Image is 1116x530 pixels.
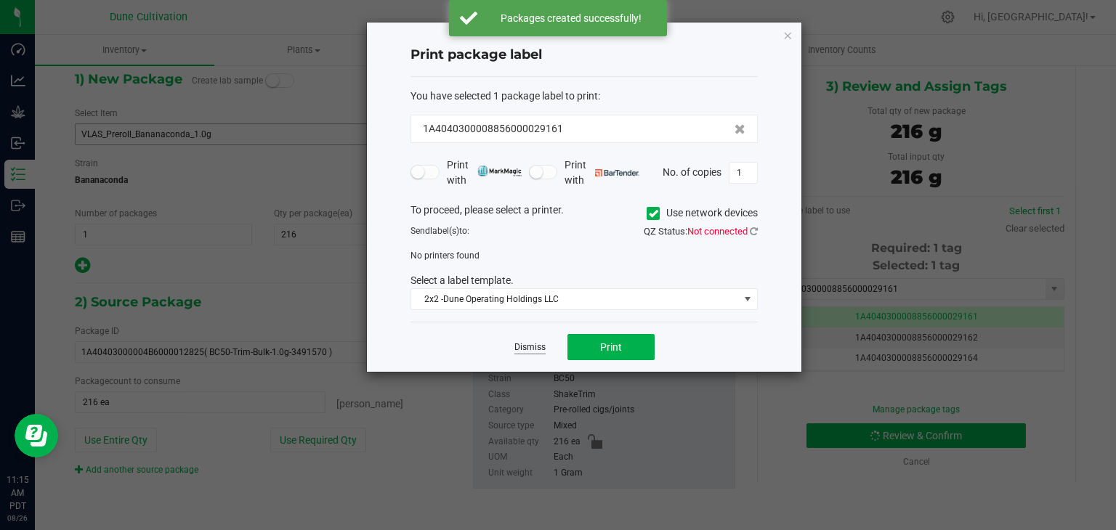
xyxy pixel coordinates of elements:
span: Print with [447,158,522,188]
button: Print [567,334,655,360]
iframe: Resource center [15,414,58,457]
img: bartender.png [595,169,639,176]
span: No printers found [411,250,480,261]
span: Print with [565,158,639,188]
span: QZ Status: [644,226,758,237]
span: Not connected [687,226,748,237]
span: 1A4040300008856000029161 [423,121,563,136]
img: mark_magic_cybra.png [477,166,522,176]
span: 2x2 -Dune Operating Holdings LLC [411,289,739,309]
div: : [411,89,758,104]
div: To proceed, please select a printer. [400,203,769,224]
span: No. of copies [663,166,721,177]
div: Select a label template. [400,273,769,288]
div: Packages created successfully! [485,11,656,25]
a: Dismiss [514,341,546,354]
label: Use network devices [647,205,758,221]
span: You have selected 1 package label to print [411,90,598,102]
h4: Print package label [411,46,758,65]
span: label(s) [430,226,459,236]
span: Print [600,341,622,353]
span: Send to: [411,226,469,236]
